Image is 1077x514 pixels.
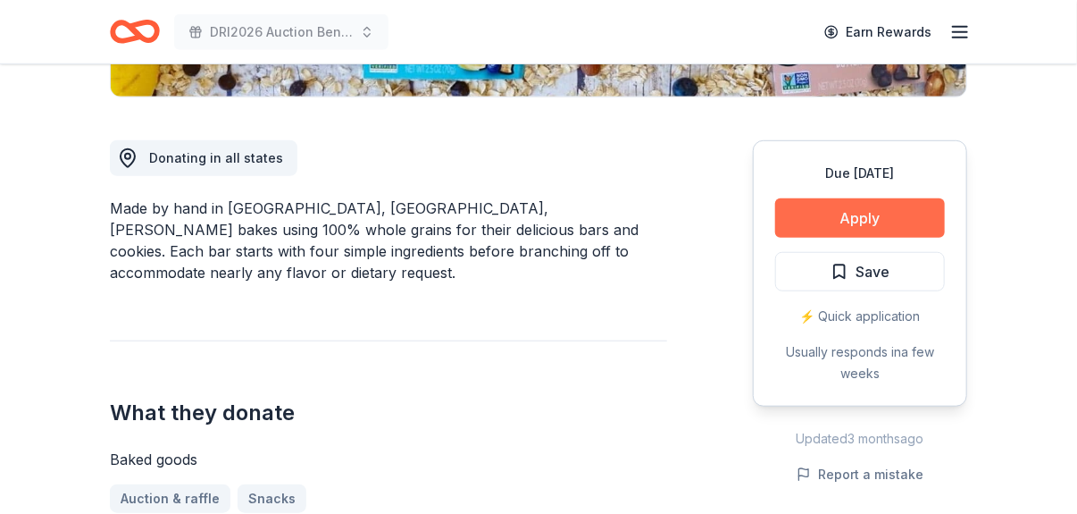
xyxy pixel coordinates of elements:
[210,21,353,43] span: DRI2026 Auction Benefit Cocktail Reception
[775,341,945,384] div: Usually responds in a few weeks
[775,306,945,327] div: ⚡️ Quick application
[814,16,942,48] a: Earn Rewards
[775,163,945,184] div: Due [DATE]
[110,399,667,427] h2: What they donate
[856,260,889,283] span: Save
[797,464,923,485] button: Report a mistake
[753,428,967,450] div: Updated 3 months ago
[110,198,667,283] div: Made by hand in [GEOGRAPHIC_DATA], [GEOGRAPHIC_DATA], [PERSON_NAME] bakes using 100% whole grains...
[775,198,945,238] button: Apply
[110,11,160,53] a: Home
[110,485,230,513] a: Auction & raffle
[110,449,667,470] div: Baked goods
[174,14,388,50] button: DRI2026 Auction Benefit Cocktail Reception
[149,150,283,165] span: Donating in all states
[238,485,306,513] a: Snacks
[775,252,945,291] button: Save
